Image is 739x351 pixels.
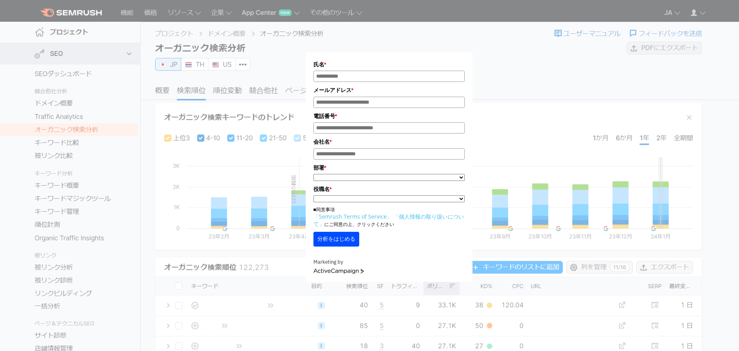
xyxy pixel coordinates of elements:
[313,185,465,193] label: 役職名
[313,137,465,146] label: 会社名
[313,232,359,247] button: 分析をはじめる
[313,213,464,228] a: 「個人情報の取り扱いについて」
[313,60,465,69] label: 氏名
[313,206,465,228] p: ■同意事項 にご同意の上、クリックください
[313,86,465,94] label: メールアドレス
[313,258,465,266] div: Marketing by
[313,163,465,172] label: 部署
[313,112,465,120] label: 電話番号
[313,213,392,220] a: 「Semrush Terms of Service」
